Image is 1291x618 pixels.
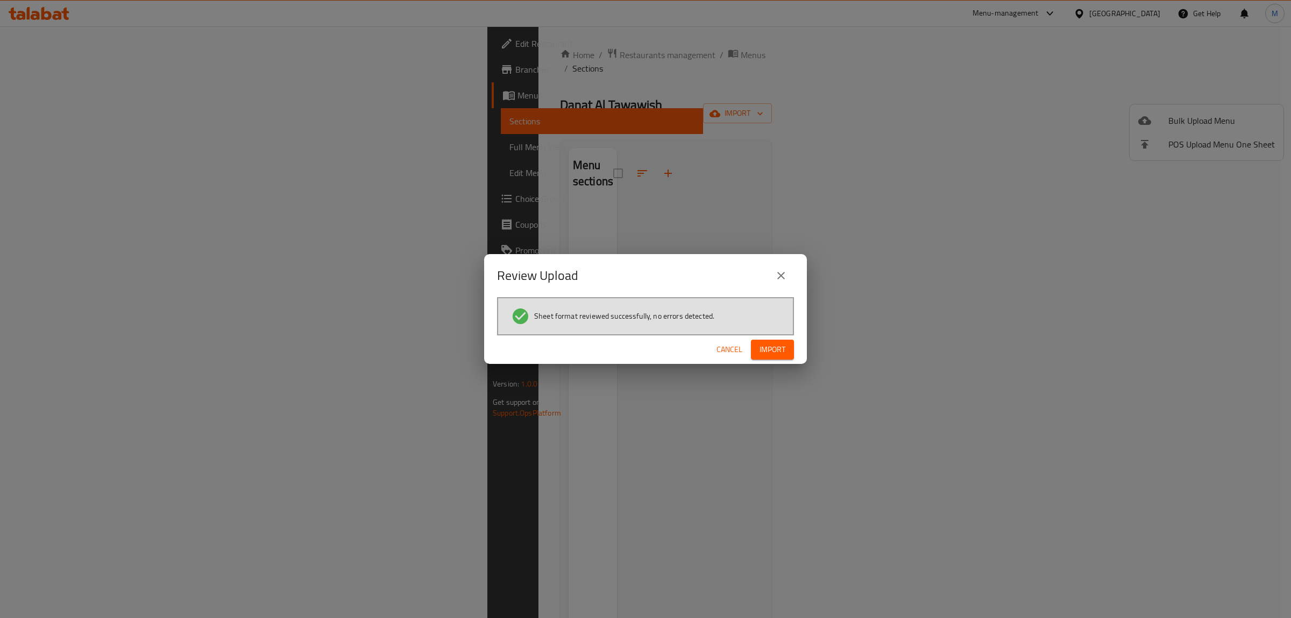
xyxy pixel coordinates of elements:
h2: Review Upload [497,267,578,284]
button: Import [751,340,794,360]
button: Cancel [712,340,747,360]
span: Cancel [717,343,742,356]
span: Sheet format reviewed successfully, no errors detected. [534,311,714,321]
button: close [768,263,794,289]
span: Import [760,343,785,356]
